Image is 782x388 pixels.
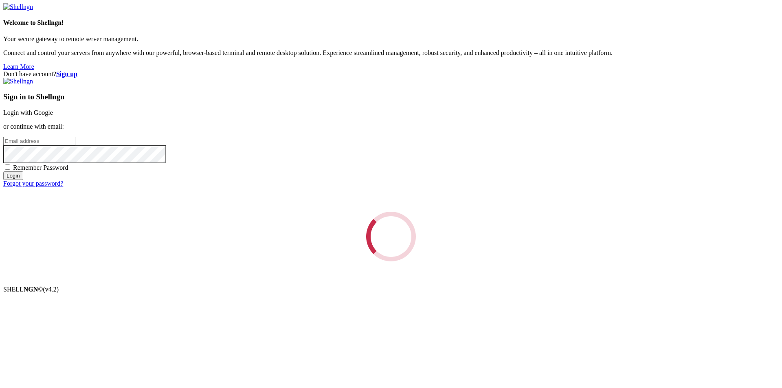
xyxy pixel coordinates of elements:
[3,78,33,85] img: Shellngn
[56,70,77,77] a: Sign up
[3,63,34,70] a: Learn More
[3,35,779,43] p: Your secure gateway to remote server management.
[43,286,59,293] span: 4.2.0
[3,70,779,78] div: Don't have account?
[5,164,10,170] input: Remember Password
[3,286,59,293] span: SHELL ©
[3,137,75,145] input: Email address
[3,3,33,11] img: Shellngn
[3,180,63,187] a: Forgot your password?
[3,123,779,130] p: or continue with email:
[3,19,779,26] h4: Welcome to Shellngn!
[3,171,23,180] input: Login
[24,286,38,293] b: NGN
[3,92,779,101] h3: Sign in to Shellngn
[358,204,424,270] div: Loading...
[3,109,53,116] a: Login with Google
[13,164,68,171] span: Remember Password
[3,49,779,57] p: Connect and control your servers from anywhere with our powerful, browser-based terminal and remo...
